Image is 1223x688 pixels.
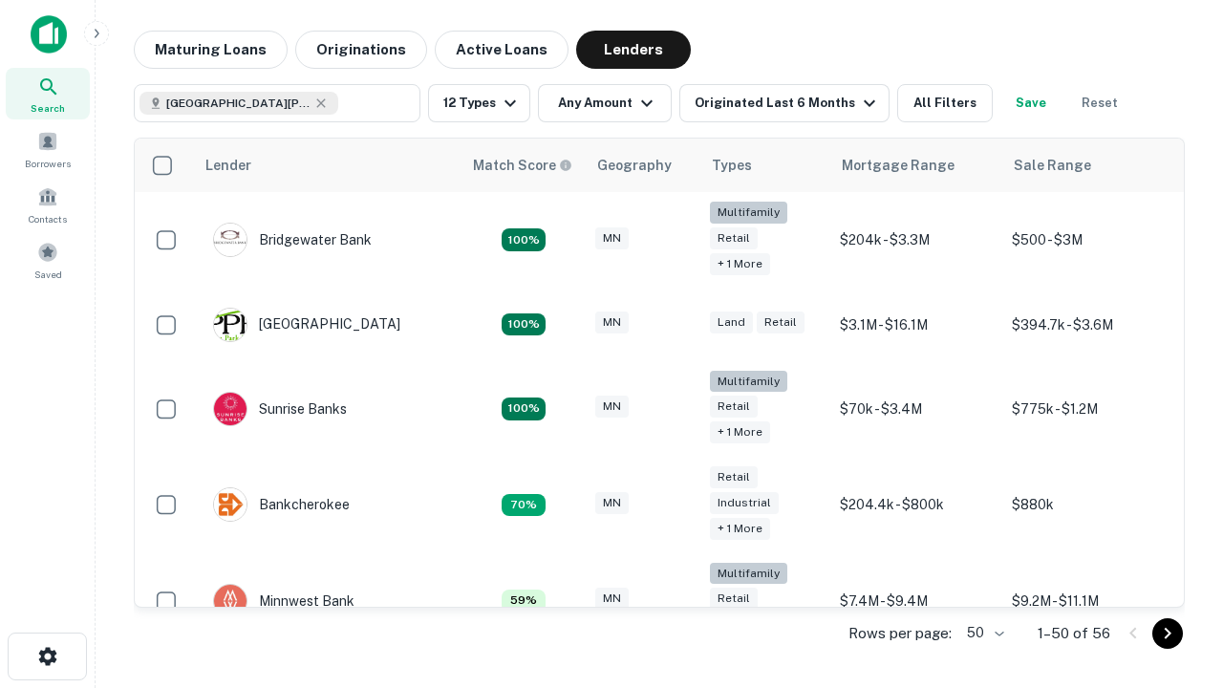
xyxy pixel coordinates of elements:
div: + 1 more [710,421,770,443]
div: MN [595,312,629,333]
div: Bankcherokee [213,487,350,522]
div: Retail [710,588,758,610]
div: Bridgewater Bank [213,223,372,257]
img: picture [214,585,247,617]
td: $204k - $3.3M [830,192,1002,289]
button: Reset [1069,84,1130,122]
button: Any Amount [538,84,672,122]
img: picture [214,309,247,341]
button: Go to next page [1152,618,1183,649]
div: Originated Last 6 Months [695,92,881,115]
button: Maturing Loans [134,31,288,69]
td: $9.2M - $11.1M [1002,553,1174,650]
p: 1–50 of 56 [1038,622,1110,645]
a: Contacts [6,179,90,230]
button: Originated Last 6 Months [679,84,890,122]
td: $394.7k - $3.6M [1002,289,1174,361]
button: Lenders [576,31,691,69]
span: [GEOGRAPHIC_DATA][PERSON_NAME], [GEOGRAPHIC_DATA], [GEOGRAPHIC_DATA] [166,95,310,112]
button: Originations [295,31,427,69]
span: Contacts [29,211,67,226]
div: Industrial [710,492,779,514]
td: $3.1M - $16.1M [830,289,1002,361]
td: $880k [1002,457,1174,553]
span: Saved [34,267,62,282]
div: Matching Properties: 18, hasApolloMatch: undefined [502,228,546,251]
h6: Match Score [473,155,569,176]
div: Matching Properties: 15, hasApolloMatch: undefined [502,398,546,420]
div: + 1 more [710,253,770,275]
div: Land [710,312,753,333]
button: Save your search to get updates of matches that match your search criteria. [1000,84,1062,122]
span: Search [31,100,65,116]
div: 50 [959,619,1007,647]
button: 12 Types [428,84,530,122]
img: picture [214,224,247,256]
td: $7.4M - $9.4M [830,553,1002,650]
div: Capitalize uses an advanced AI algorithm to match your search with the best lender. The match sco... [473,155,572,176]
div: Retail [757,312,805,333]
th: Lender [194,139,461,192]
div: Minnwest Bank [213,584,354,618]
button: Active Loans [435,31,569,69]
div: MN [595,227,629,249]
div: Multifamily [710,563,787,585]
th: Mortgage Range [830,139,1002,192]
div: Matching Properties: 7, hasApolloMatch: undefined [502,494,546,517]
img: capitalize-icon.png [31,15,67,54]
p: Rows per page: [848,622,952,645]
div: Multifamily [710,202,787,224]
a: Saved [6,234,90,286]
iframe: Chat Widget [1127,535,1223,627]
div: Sunrise Banks [213,392,347,426]
td: $204.4k - $800k [830,457,1002,553]
th: Sale Range [1002,139,1174,192]
div: MN [595,588,629,610]
div: + 1 more [710,518,770,540]
div: Geography [597,154,672,177]
td: $500 - $3M [1002,192,1174,289]
a: Search [6,68,90,119]
div: Sale Range [1014,154,1091,177]
img: picture [214,488,247,521]
div: [GEOGRAPHIC_DATA] [213,308,400,342]
div: MN [595,492,629,514]
img: picture [214,393,247,425]
div: Lender [205,154,251,177]
div: Types [712,154,752,177]
button: All Filters [897,84,993,122]
div: MN [595,396,629,418]
th: Types [700,139,830,192]
a: Borrowers [6,123,90,175]
div: Mortgage Range [842,154,955,177]
th: Capitalize uses an advanced AI algorithm to match your search with the best lender. The match sco... [461,139,586,192]
div: Retail [710,396,758,418]
div: Retail [710,227,758,249]
div: Matching Properties: 10, hasApolloMatch: undefined [502,313,546,336]
td: $70k - $3.4M [830,361,1002,458]
div: Retail [710,466,758,488]
td: $775k - $1.2M [1002,361,1174,458]
div: Matching Properties: 6, hasApolloMatch: undefined [502,590,546,613]
th: Geography [586,139,700,192]
span: Borrowers [25,156,71,171]
div: Multifamily [710,371,787,393]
